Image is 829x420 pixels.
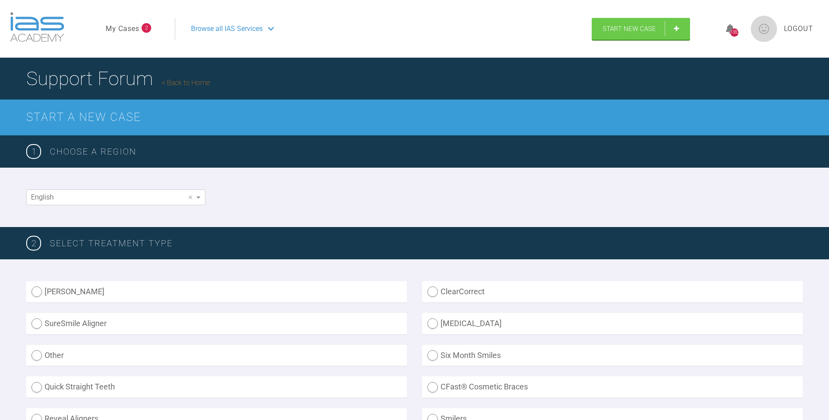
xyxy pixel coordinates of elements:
label: [PERSON_NAME] [26,281,407,303]
h3: SELECT TREATMENT TYPE [50,236,803,250]
label: [MEDICAL_DATA] [422,313,803,334]
label: ClearCorrect [422,281,803,303]
label: Other [26,345,407,366]
label: Six Month Smiles [422,345,803,366]
span: 2 [142,23,151,33]
h2: Start a New Case [26,108,803,127]
a: Start New Case [592,18,690,40]
a: Logout [784,23,813,34]
div: 1383 [730,28,739,37]
span: Start New Case [603,25,656,33]
span: Clear value [187,190,194,205]
span: 2 [26,236,41,251]
label: Quick Straight Teeth [26,376,407,398]
span: 1 [26,144,41,159]
label: CFast® Cosmetic Braces [422,376,803,398]
label: SureSmile Aligner [26,313,407,334]
h1: Support Forum [26,63,210,94]
img: logo-light.3e3ef733.png [10,12,64,42]
img: profile.png [751,16,777,42]
h3: Choose a region [50,145,803,158]
a: My Cases [106,23,139,34]
span: Browse all IAS Services [191,23,263,34]
span: × [188,193,192,201]
span: English [31,193,54,201]
a: Back to Home [162,79,210,87]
